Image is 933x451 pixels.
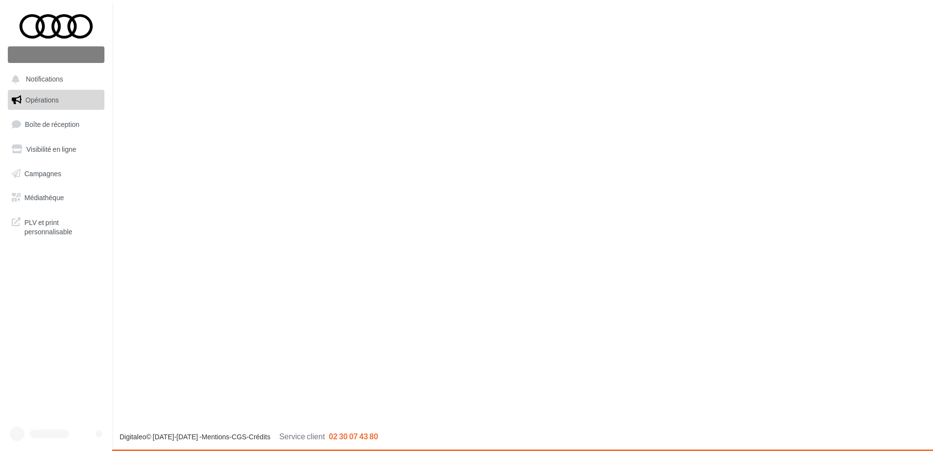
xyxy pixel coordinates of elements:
span: Campagnes [24,169,61,177]
a: Médiathèque [6,187,106,208]
span: Médiathèque [24,193,64,202]
a: Boîte de réception [6,114,106,135]
a: Mentions [202,432,229,441]
a: Digitaleo [120,432,146,441]
span: Notifications [26,75,63,83]
span: Opérations [25,96,59,104]
a: Crédits [249,432,270,441]
span: Visibilité en ligne [26,145,76,153]
span: © [DATE]-[DATE] - - - [120,432,378,441]
a: Campagnes [6,164,106,184]
a: Opérations [6,90,106,110]
span: Service client [279,431,325,441]
a: PLV et print personnalisable [6,212,106,241]
span: Boîte de réception [25,120,80,128]
a: CGS [232,432,246,441]
a: Visibilité en ligne [6,139,106,160]
span: 02 30 07 43 80 [329,431,378,441]
span: PLV et print personnalisable [24,216,101,237]
div: Nouvelle campagne [8,46,104,63]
